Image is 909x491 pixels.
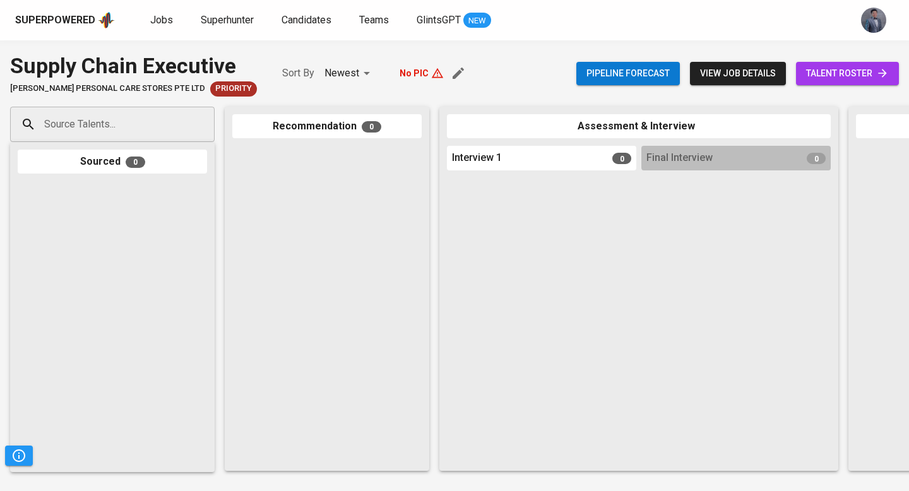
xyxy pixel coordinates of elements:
img: jhon@glints.com [861,8,886,33]
a: GlintsGPT NEW [417,13,491,28]
p: Newest [324,66,359,81]
img: app logo [98,11,115,30]
span: GlintsGPT [417,14,461,26]
div: Newest [324,62,374,85]
span: Teams [359,14,389,26]
span: Jobs [150,14,173,26]
span: view job details [700,66,776,81]
a: Candidates [282,13,334,28]
div: Assessment & Interview [447,114,831,139]
span: Superhunter [201,14,254,26]
span: 0 [807,153,826,164]
div: New Job received from Demand Team [210,81,257,97]
div: Superpowered [15,13,95,28]
span: 0 [612,153,631,164]
span: Priority [210,83,257,95]
div: Sourced [18,150,207,174]
button: Pipeline Triggers [5,446,33,466]
div: Recommendation [232,114,422,139]
a: Superhunter [201,13,256,28]
span: Interview 1 [452,151,502,165]
span: 0 [362,121,381,133]
a: Jobs [150,13,175,28]
span: 0 [126,157,145,168]
button: Pipeline forecast [576,62,680,85]
span: NEW [463,15,491,27]
a: Teams [359,13,391,28]
span: Final Interview [646,151,713,165]
span: Pipeline forecast [586,66,670,81]
p: No PIC [400,67,429,80]
span: Candidates [282,14,331,26]
span: talent roster [806,66,889,81]
button: Open [208,123,210,126]
p: Sort By [282,66,314,81]
a: Superpoweredapp logo [15,11,115,30]
button: view job details [690,62,786,85]
div: Supply Chain Executive [10,50,257,81]
a: talent roster [796,62,899,85]
span: [PERSON_NAME] PERSONAL CARE STORES PTE LTD [10,83,205,95]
